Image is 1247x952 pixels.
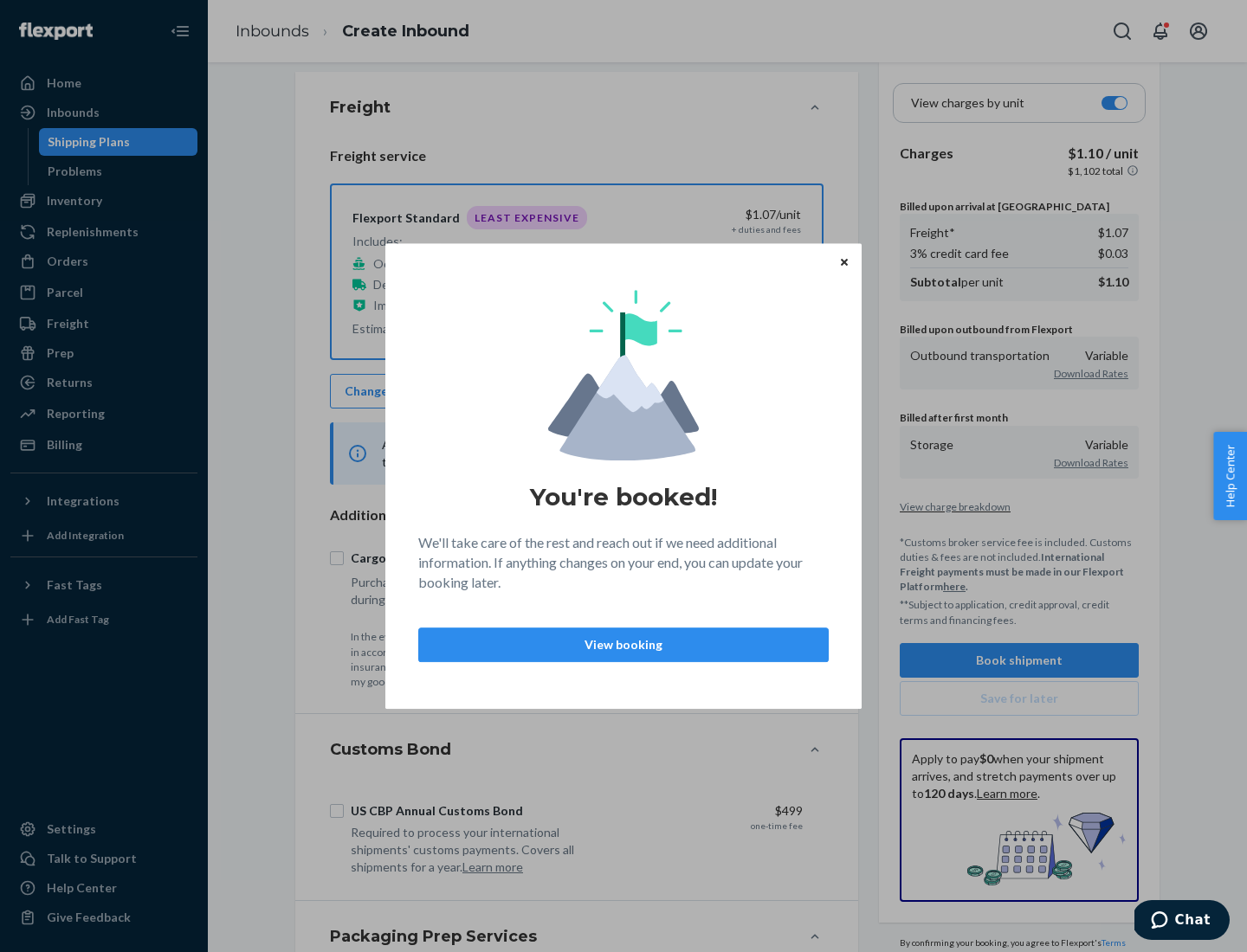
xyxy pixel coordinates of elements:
[418,533,829,593] p: We'll take care of the rest and reach out if we need additional information. If anything changes ...
[836,252,853,271] button: Close
[433,636,814,653] p: View booking
[418,627,829,662] button: View booking
[530,481,717,512] h1: You're booked!
[548,290,699,460] img: svg+xml,%3Csvg%20viewBox%3D%220%200%20174%20197%22%20fill%3D%22none%22%20xmlns%3D%22http%3A%2F%2F...
[41,12,76,28] span: Chat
